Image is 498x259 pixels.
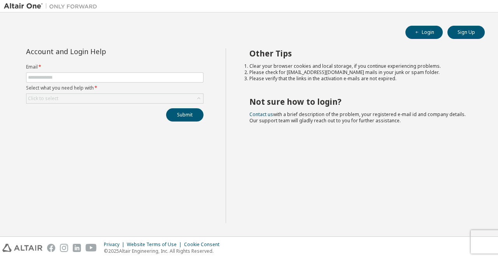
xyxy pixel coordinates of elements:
label: Select what you need help with [26,85,203,91]
label: Email [26,64,203,70]
button: Sign Up [447,26,485,39]
img: Altair One [4,2,101,10]
img: youtube.svg [86,244,97,252]
img: facebook.svg [47,244,55,252]
div: Click to select [26,94,203,103]
div: Click to select [28,95,58,102]
h2: Other Tips [249,48,471,58]
img: linkedin.svg [73,244,81,252]
div: Privacy [104,241,127,248]
button: Submit [166,108,203,122]
a: Contact us [249,111,273,118]
div: Cookie Consent [184,241,224,248]
p: © 2025 Altair Engineering, Inc. All Rights Reserved. [104,248,224,254]
div: Account and Login Help [26,48,168,55]
li: Clear your browser cookies and local storage, if you continue experiencing problems. [249,63,471,69]
h2: Not sure how to login? [249,97,471,107]
div: Website Terms of Use [127,241,184,248]
li: Please check for [EMAIL_ADDRESS][DOMAIN_NAME] mails in your junk or spam folder. [249,69,471,76]
li: Please verify that the links in the activation e-mails are not expired. [249,76,471,82]
img: altair_logo.svg [2,244,42,252]
img: instagram.svg [60,244,68,252]
span: with a brief description of the problem, your registered e-mail id and company details. Our suppo... [249,111,466,124]
button: Login [405,26,443,39]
